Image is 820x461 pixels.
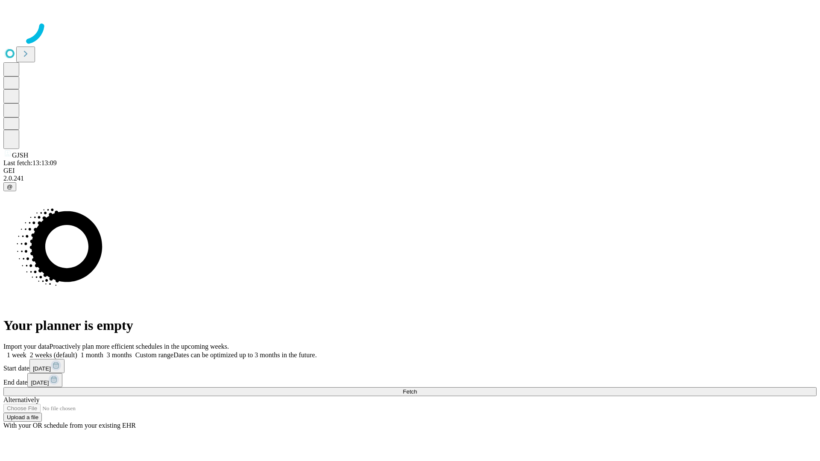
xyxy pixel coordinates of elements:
[3,343,50,350] span: Import your data
[3,159,57,166] span: Last fetch: 13:13:09
[3,318,817,333] h1: Your planner is empty
[3,422,136,429] span: With your OR schedule from your existing EHR
[50,343,229,350] span: Proactively plan more efficient schedules in the upcoming weeks.
[3,167,817,175] div: GEI
[403,388,417,395] span: Fetch
[3,182,16,191] button: @
[81,351,103,359] span: 1 month
[12,152,28,159] span: GJSH
[3,413,42,422] button: Upload a file
[3,396,39,403] span: Alternatively
[3,373,817,387] div: End date
[3,359,817,373] div: Start date
[3,387,817,396] button: Fetch
[29,359,64,373] button: [DATE]
[3,175,817,182] div: 2.0.241
[31,379,49,386] span: [DATE]
[30,351,77,359] span: 2 weeks (default)
[107,351,132,359] span: 3 months
[7,351,26,359] span: 1 week
[7,184,13,190] span: @
[173,351,316,359] span: Dates can be optimized up to 3 months in the future.
[135,351,173,359] span: Custom range
[27,373,62,387] button: [DATE]
[33,365,51,372] span: [DATE]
